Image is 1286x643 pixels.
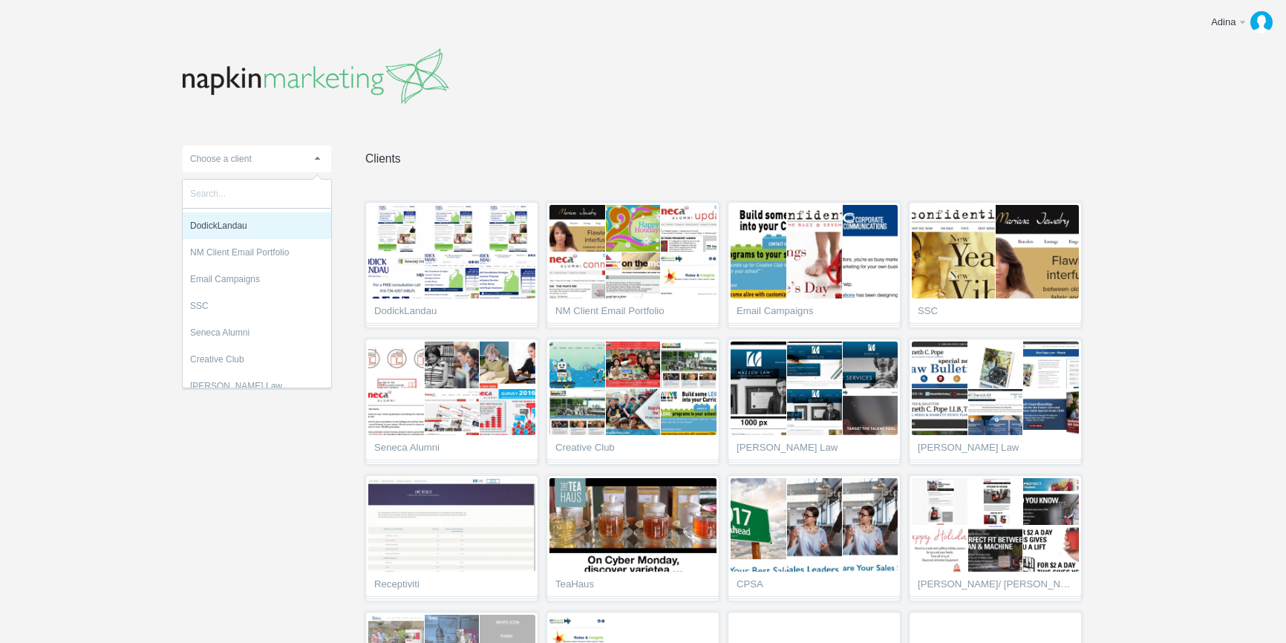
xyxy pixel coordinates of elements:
img: Johnston_Email_1/2_IC_to_Electric_1116 [955,478,1039,525]
img: 8210 B - Perfect Fit Between Man & Machine [955,526,1039,572]
a: Seneca Alumni Giving Spring 2016 Seneca PIF Ads Seneca Alumni Giving PIF #4_May2016 Seneca New Gr... [365,339,538,465]
a: Ken Pope Emails Ken Pope Ebook Cover Design Ken Pope Ebook Landing Page Ken Pope Website Updates ... [909,339,1082,465]
a: Adina [1200,7,1279,37]
img: Mazzeo- Mobile Design June 1st v2 [829,342,913,388]
img: Seneca PIF Ads [411,342,495,388]
img: LIWC update July 2016 [368,478,535,572]
img: NPK SSC Val Email3avi2 [727,205,894,298]
img: napkinmarketing-logo_20160520102043.png [183,48,449,105]
img: Creative Club Corp [647,342,731,388]
img: NM Client Email Portfolio [593,205,676,252]
img: Mariana Email Campaign [536,205,620,252]
img: Ken Pope Website Updates [898,389,982,436]
img: Seneca Alumni eNews [647,205,731,252]
a: CC2016 v1 Creative Club 2016 v3 Creative Club Corp Creative Club Corp Background CreativeClubInc ... [546,339,719,465]
img: Seneca New Grad Welcome 05/2016 [355,389,439,436]
li: Creative Club [183,346,331,373]
li: NM Client Email Portfolio [183,239,331,266]
img: 320pix_Mobile DL [355,252,439,299]
li: [PERSON_NAME] Law [183,373,331,399]
img: New Dodick Landau Designs- Nov. 17 [411,205,495,252]
img: Tea Haus Promo Emails [549,478,717,572]
img: Landing Page [955,389,1039,436]
span: TeaHaus [555,579,711,594]
span: Creative Club [555,443,711,457]
img: CPSA Drip Campaign - Nov & Dec 2016. [670,478,838,572]
a: Npkn CC LegoEmailFinal NPK SSC Val Email3avi2 Corpcom Emails Email Campaigns [728,202,901,328]
img: NPK SSC NY Email2 [866,205,1033,298]
img: Nov. 18 Final Designs- Dodick Landau [466,205,550,252]
img: Johnston_Email_9/10_8210_trucksales [898,478,982,525]
img: Corpcom Emails [783,205,950,298]
li: DodickLandau [183,212,331,239]
img: Mazzeo_April 29-16 [774,342,858,388]
span: DodickLandau [374,306,529,321]
img: Ken Pope Emails [898,342,982,388]
span: Choose a client [190,154,252,164]
img: Creative Club 2016 v3 [593,342,676,388]
img: Ken Pope Ebook Landing Page [1010,342,1094,388]
img: f4bd078af38d46133805870c386e97a8 [1250,11,1273,33]
span: [PERSON_NAME] Law [737,443,892,457]
img: Seneca_AlumniEnews_Oct-14 [411,389,495,436]
img: Dodick Landau V1 [355,205,439,252]
div: Adina [1211,15,1237,30]
span: Email Campaigns [737,306,892,321]
img: Fish Recruit Responsive [829,389,913,436]
img: Fish Eblast 2015 [647,252,731,299]
img: Seneca Alumni Survey Infograph [466,389,550,436]
img: 8210 coffee Jan 2017 [1010,526,1094,572]
img: CC2016 v1 [536,342,620,388]
img: Holiday Email [898,526,982,572]
span: Seneca Alumni [374,443,529,457]
img: Creative Club Corp Background [536,389,620,436]
img: 11-1 & 11-2 [783,478,950,572]
img: 768px_DL Mobile [411,252,495,299]
img: Seneca eNews May 2015 [536,252,620,299]
img: Seneca Alumni Giving PIF #4_May2016 [466,342,550,388]
img: Sloan - Emails [593,252,676,299]
a: Karrots | RMLaw/ Mazzeo Mazzeo_April 29-16 Mazzeo- Mobile Design June 1st v2 Mazzeo Mobile and Ta... [728,339,901,465]
img: CreativeClubInc Website Changes [593,389,676,436]
img: Npkn CC LegoEmailFinal [670,205,838,298]
span: [PERSON_NAME] Law [918,443,1073,457]
a: Mariana Email Campaign NM Client Email Portfolio Seneca Alumni eNews Seneca eNews May 2015 Sloan ... [546,202,719,328]
img: Npkn CC LegoEmailFinal [647,389,731,436]
img: Mazzeo Mobile and Tablet - May 23rd/16 V1 [774,389,858,436]
li: Seneca Alumni [183,319,331,346]
a: Tea Haus Promo Emails TeaHaus [546,475,719,601]
li: SSC [183,293,331,319]
a: LIWC update July 2016 Receptiviti [365,475,538,601]
img: Karrots | RMLaw/ Mazzeo [670,342,838,435]
img: Mariana Email Campaign [950,205,1117,298]
img: Johnston_Email_15/16 Driver Training [1010,478,1094,525]
a: CPSA Drip Campaign - Nov & Dec 2016. CPSA - Emails 11-1 & 11-2 CPSA [728,475,901,601]
img: Seneca Alumni Giving Spring 2016 [355,342,439,388]
li: Email Campaigns [183,266,331,293]
img: Ken Pope Ebook Cover Design [955,342,1039,388]
span: CPSA [737,579,892,594]
a: Dodick Landau V1 New Dodick Landau Designs- Nov. 17 Nov. 18 Final Designs- Dodick Landau 320pix_M... [365,202,538,328]
input: Search... [183,180,331,208]
span: Receptiviti [374,579,529,594]
span: SSC [918,306,1073,321]
a: NPK SSC NY Email2 Mariana Email Campaign SSC [909,202,1082,328]
img: CPSA - Emails [727,478,894,572]
span: NM Client Email Portfolio [555,306,711,321]
span: [PERSON_NAME]/ [PERSON_NAME] [918,579,1073,594]
h1: Clients [365,147,401,165]
img: 970px _DL Mobile [466,252,550,299]
img: Ken Pope - Guardianship e-book [1010,389,1094,436]
a: Johnston_Email_9/10_8210_trucksales Johnston_Email_1/2_IC_to_Electric_1116 Johnston_Email_15/16 D... [909,475,1082,601]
